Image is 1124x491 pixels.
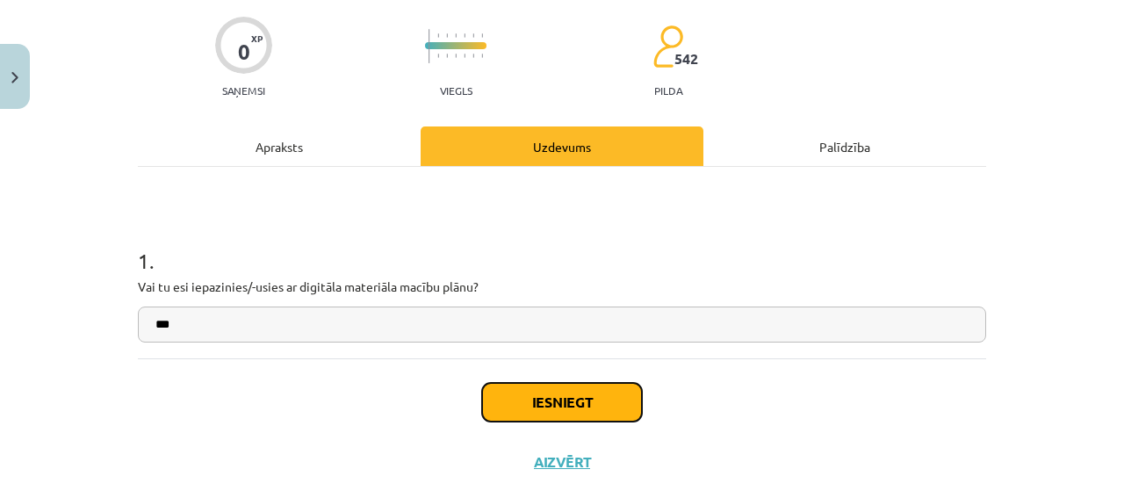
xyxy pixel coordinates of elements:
img: icon-short-line-57e1e144782c952c97e751825c79c345078a6d821885a25fce030b3d8c18986b.svg [446,33,448,38]
img: icon-short-line-57e1e144782c952c97e751825c79c345078a6d821885a25fce030b3d8c18986b.svg [472,54,474,58]
img: icon-short-line-57e1e144782c952c97e751825c79c345078a6d821885a25fce030b3d8c18986b.svg [455,54,457,58]
p: Vai tu esi iepazinies/-usies ar digitāla materiāla macību plānu? [138,278,986,296]
h1: 1 . [138,218,986,272]
img: icon-short-line-57e1e144782c952c97e751825c79c345078a6d821885a25fce030b3d8c18986b.svg [464,54,465,58]
div: Palīdzība [703,126,986,166]
button: Iesniegt [482,383,642,422]
img: students-c634bb4e5e11cddfef0936a35e636f08e4e9abd3cc4e673bd6f9a4125e45ecb1.svg [652,25,683,69]
span: XP [251,33,263,43]
p: Saņemsi [215,84,272,97]
img: icon-short-line-57e1e144782c952c97e751825c79c345078a6d821885a25fce030b3d8c18986b.svg [446,54,448,58]
p: pilda [654,84,682,97]
div: Uzdevums [421,126,703,166]
img: icon-long-line-d9ea69661e0d244f92f715978eff75569469978d946b2353a9bb055b3ed8787d.svg [429,29,430,63]
img: icon-short-line-57e1e144782c952c97e751825c79c345078a6d821885a25fce030b3d8c18986b.svg [464,33,465,38]
img: icon-short-line-57e1e144782c952c97e751825c79c345078a6d821885a25fce030b3d8c18986b.svg [437,33,439,38]
img: icon-short-line-57e1e144782c952c97e751825c79c345078a6d821885a25fce030b3d8c18986b.svg [455,33,457,38]
img: icon-short-line-57e1e144782c952c97e751825c79c345078a6d821885a25fce030b3d8c18986b.svg [481,33,483,38]
button: Aizvērt [529,453,595,471]
img: icon-short-line-57e1e144782c952c97e751825c79c345078a6d821885a25fce030b3d8c18986b.svg [437,54,439,58]
div: Apraksts [138,126,421,166]
div: 0 [238,40,250,64]
img: icon-close-lesson-0947bae3869378f0d4975bcd49f059093ad1ed9edebbc8119c70593378902aed.svg [11,72,18,83]
span: 542 [674,51,698,67]
img: icon-short-line-57e1e144782c952c97e751825c79c345078a6d821885a25fce030b3d8c18986b.svg [481,54,483,58]
img: icon-short-line-57e1e144782c952c97e751825c79c345078a6d821885a25fce030b3d8c18986b.svg [472,33,474,38]
p: Viegls [440,84,472,97]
